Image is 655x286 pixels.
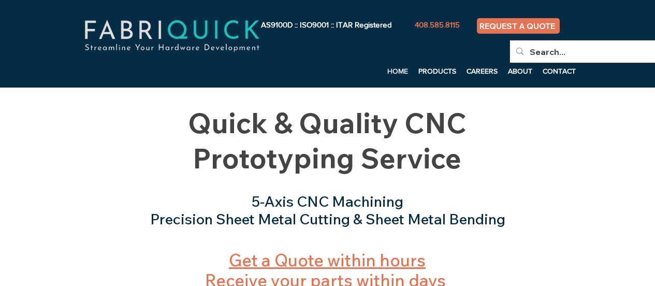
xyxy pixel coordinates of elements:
[537,63,581,79] a: CONTACT
[220,63,581,79] nav: Site
[188,105,467,176] span: Quick & Quality CNC Prototyping Service
[382,63,413,79] a: HOME
[150,192,505,228] span: 5-Axis CNC Machining Precision Sheet Metal Cutting & Sheet Metal Bending
[47,8,297,63] img: fabriquick-logo-colors-adjusted.png
[261,20,391,29] span: AS9100D :: ISO9001 :: ITAR Registered
[530,40,645,63] input: Search...
[503,63,537,79] a: ABOUT
[413,63,461,79] a: PRODUCTS
[461,63,503,79] a: CAREERS
[415,20,460,29] span: 408.585.8115
[229,250,426,270] a: Get a Quote within hours
[479,21,555,31] span: REQUEST A QUOTE
[477,18,560,34] a: REQUEST A QUOTE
